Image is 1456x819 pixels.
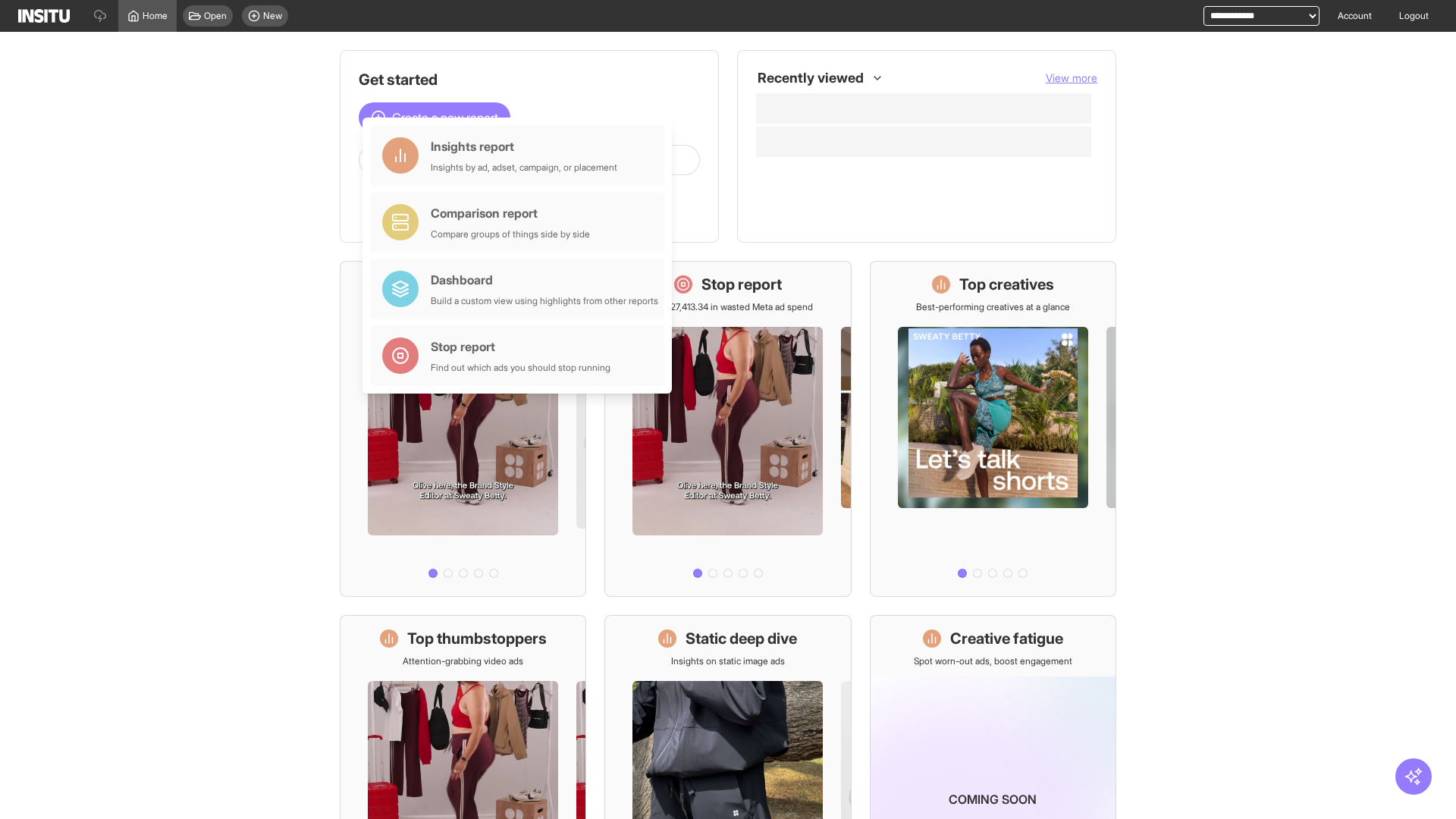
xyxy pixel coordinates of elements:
[431,204,590,222] div: Comparison report
[959,274,1054,295] h1: Top creatives
[870,261,1116,597] a: Top creativesBest-performing creatives at a glance
[431,295,658,307] div: Build a custom view using highlights from other reports
[403,655,523,667] p: Attention-grabbing video ads
[18,9,70,23] img: Logo
[143,10,168,22] span: Home
[686,628,797,649] h1: Static deep dive
[359,102,510,133] button: Create a new report
[431,337,610,356] div: Stop report
[604,261,851,597] a: Stop reportSave £27,413.34 in wasted Meta ad spend
[701,274,782,295] h1: Stop report
[204,10,227,22] span: Open
[431,362,610,374] div: Find out which ads you should stop running
[1046,71,1097,86] button: View more
[671,655,785,667] p: Insights on static image ads
[263,10,282,22] span: New
[392,108,498,127] span: Create a new report
[916,301,1070,313] p: Best-performing creatives at a glance
[643,301,813,313] p: Save £27,413.34 in wasted Meta ad spend
[407,628,547,649] h1: Top thumbstoppers
[340,261,586,597] a: What's live nowSee all active ads instantly
[431,228,590,240] div: Compare groups of things side by side
[431,162,617,174] div: Insights by ad, adset, campaign, or placement
[359,69,700,90] h1: Get started
[1046,71,1097,84] span: View more
[431,271,658,289] div: Dashboard
[431,137,617,155] div: Insights report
